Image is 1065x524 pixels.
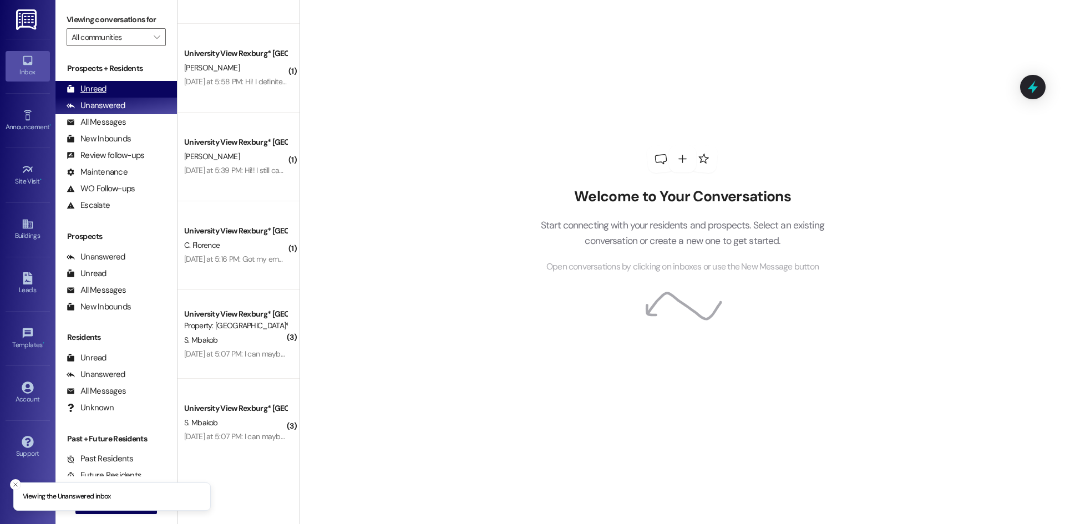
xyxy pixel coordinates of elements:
[67,200,110,211] div: Escalate
[40,176,42,184] span: •
[184,349,407,359] div: [DATE] at 5:07 PM: I can maybe ask one of my friends to come grab it
[10,479,21,490] button: Close toast
[184,403,287,414] div: University View Rexburg* [GEOGRAPHIC_DATA]
[67,251,125,263] div: Unanswered
[67,11,166,28] label: Viewing conversations for
[184,418,218,428] span: S. Mbakob
[55,332,177,343] div: Residents
[184,63,240,73] span: [PERSON_NAME]
[184,308,287,320] div: University View Rexburg* [GEOGRAPHIC_DATA]
[55,433,177,445] div: Past + Future Residents
[6,324,50,354] a: Templates •
[67,284,126,296] div: All Messages
[55,63,177,74] div: Prospects + Residents
[524,217,841,249] p: Start connecting with your residents and prospects. Select an existing conversation or create a n...
[6,215,50,245] a: Buildings
[23,492,111,502] p: Viewing the Unanswered inbox
[55,231,177,242] div: Prospects
[184,240,220,250] span: C. Florence
[67,402,114,414] div: Unknown
[154,33,160,42] i: 
[67,352,106,364] div: Unread
[67,385,126,397] div: All Messages
[6,51,50,81] a: Inbox
[184,335,218,345] span: S. Mbakob
[67,453,134,465] div: Past Residents
[67,369,125,380] div: Unanswered
[6,433,50,462] a: Support
[49,121,51,129] span: •
[67,183,135,195] div: WO Follow-ups
[184,48,287,59] div: University View Rexburg* [GEOGRAPHIC_DATA]
[67,268,106,279] div: Unread
[184,165,992,175] div: [DATE] at 5:39 PM: Hi!! I still can't submit maintenance requests, but our ac is still not workin...
[67,150,144,161] div: Review follow-ups
[67,100,125,111] div: Unanswered
[184,225,287,237] div: University View Rexburg* [GEOGRAPHIC_DATA]
[67,301,131,313] div: New Inbounds
[6,160,50,190] a: Site Visit •
[184,151,240,161] span: [PERSON_NAME]
[524,188,841,206] h2: Welcome to Your Conversations
[546,260,819,274] span: Open conversations by clicking on inboxes or use the New Message button
[16,9,39,30] img: ResiDesk Logo
[6,269,50,299] a: Leads
[67,133,131,145] div: New Inbounds
[67,83,106,95] div: Unread
[67,470,141,481] div: Future Residents
[43,339,44,347] span: •
[184,431,407,441] div: [DATE] at 5:07 PM: I can maybe ask one of my friends to come grab it
[67,116,126,128] div: All Messages
[184,320,287,332] div: Property: [GEOGRAPHIC_DATA]*
[184,77,538,87] div: [DATE] at 5:58 PM: Hi! I definitely will pick it up when I get there. I plan to arrive on the 12t...
[6,378,50,408] a: Account
[72,28,148,46] input: All communities
[67,166,128,178] div: Maintenance
[184,254,468,264] div: [DATE] at 5:16 PM: Got my email! [EMAIL_ADDRESS][DOMAIN_NAME] Thanks for the help
[184,136,287,148] div: University View Rexburg* [GEOGRAPHIC_DATA]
